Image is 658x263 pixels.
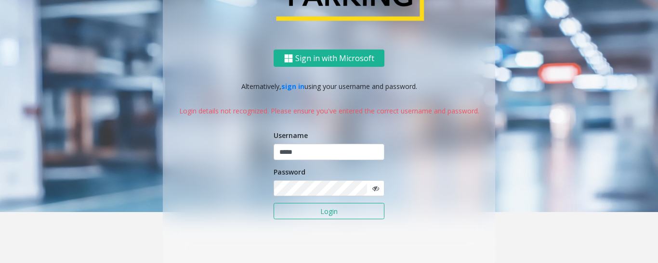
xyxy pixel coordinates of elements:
[172,81,486,91] p: Alternatively, using your username and password.
[274,130,308,140] label: Username
[172,106,486,116] p: Login details not recognized. Please ensure you've entered the correct username and password.
[281,82,304,91] a: sign in
[274,50,384,67] button: Sign in with Microsoft
[274,167,305,177] label: Password
[274,203,384,219] button: Login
